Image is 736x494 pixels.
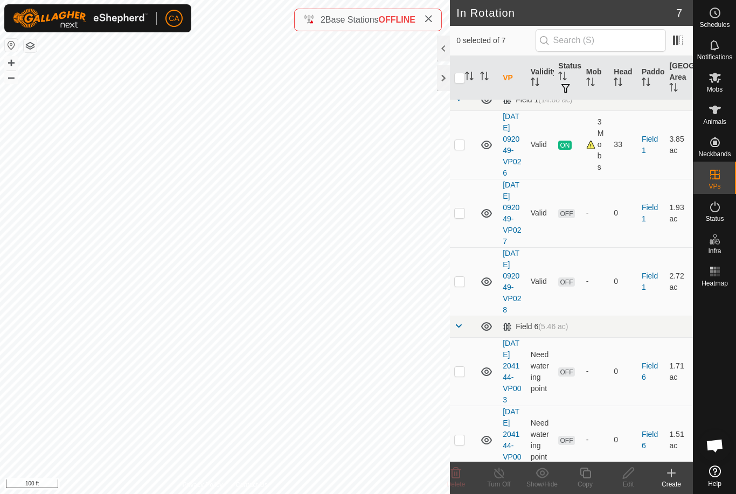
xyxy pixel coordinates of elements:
span: Notifications [697,54,732,60]
div: Copy [564,479,607,489]
th: Mob [582,56,610,100]
a: Field 6 [642,361,658,381]
input: Search (S) [536,29,666,52]
th: Head [609,56,637,100]
p-sorticon: Activate to sort [586,79,595,88]
p-sorticon: Activate to sort [642,79,650,88]
td: 0 [609,406,637,474]
th: Paddock [637,56,665,100]
a: [DATE] 092049-VP027 [503,180,521,246]
span: OFF [558,436,574,445]
div: Field 6 [503,322,568,331]
td: 0 [609,247,637,316]
td: Valid [526,247,554,316]
td: 0 [609,337,637,406]
a: Contact Us [235,480,267,490]
p-sorticon: Activate to sort [558,73,567,82]
td: 1.51 ac [665,406,693,474]
button: Reset Map [5,39,18,52]
p-sorticon: Activate to sort [465,73,474,82]
div: Edit [607,479,650,489]
img: Gallagher Logo [13,9,148,28]
td: 0 [609,179,637,247]
th: [GEOGRAPHIC_DATA] Area [665,56,693,100]
th: VP [498,56,526,100]
a: Help [693,461,736,491]
p-sorticon: Activate to sort [531,79,539,88]
a: Field 6 [642,430,658,450]
span: Mobs [707,86,723,93]
a: [DATE] 204144-VP004 [503,407,521,472]
a: Field 1 [642,135,658,155]
a: Field 1 [642,203,658,223]
span: Status [705,215,724,222]
td: Need watering point [526,406,554,474]
span: CA [169,13,179,24]
a: Privacy Policy [183,480,223,490]
td: 1.71 ac [665,337,693,406]
button: + [5,57,18,69]
span: VPs [709,183,720,190]
span: Infra [708,248,721,254]
div: Turn Off [477,479,520,489]
span: Animals [703,119,726,125]
span: OFF [558,209,574,218]
a: [DATE] 092049-VP026 [503,112,521,177]
span: Help [708,481,721,487]
div: - [586,366,606,377]
button: Map Layers [24,39,37,52]
span: 7 [676,5,682,21]
th: Status [554,56,582,100]
td: 3.85 ac [665,110,693,179]
span: OFFLINE [379,15,415,24]
td: 1.93 ac [665,179,693,247]
div: - [586,434,606,446]
td: Valid [526,179,554,247]
th: Validity [526,56,554,100]
span: Delete [447,481,466,488]
a: Open chat [699,429,731,462]
h2: In Rotation [456,6,676,19]
span: Schedules [699,22,730,28]
p-sorticon: Activate to sort [669,85,678,93]
a: [DATE] 092049-VP028 [503,249,521,314]
span: OFF [558,277,574,287]
a: [DATE] 204144-VP003 [503,339,521,404]
span: OFF [558,367,574,377]
span: 2 [321,15,325,24]
td: 33 [609,110,637,179]
div: - [586,276,606,287]
span: Heatmap [702,280,728,287]
td: Valid [526,110,554,179]
a: Field 1 [642,272,658,291]
span: Neckbands [698,151,731,157]
span: ON [558,141,571,150]
span: (14.88 ac) [538,95,572,104]
td: 2.72 ac [665,247,693,316]
span: 0 selected of 7 [456,35,535,46]
div: 3 Mobs [586,116,606,173]
div: - [586,207,606,219]
div: Create [650,479,693,489]
p-sorticon: Activate to sort [480,73,489,82]
span: (5.46 ac) [538,322,568,331]
button: – [5,71,18,84]
td: Need watering point [526,337,554,406]
span: Base Stations [325,15,379,24]
p-sorticon: Activate to sort [614,79,622,88]
div: Show/Hide [520,479,564,489]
